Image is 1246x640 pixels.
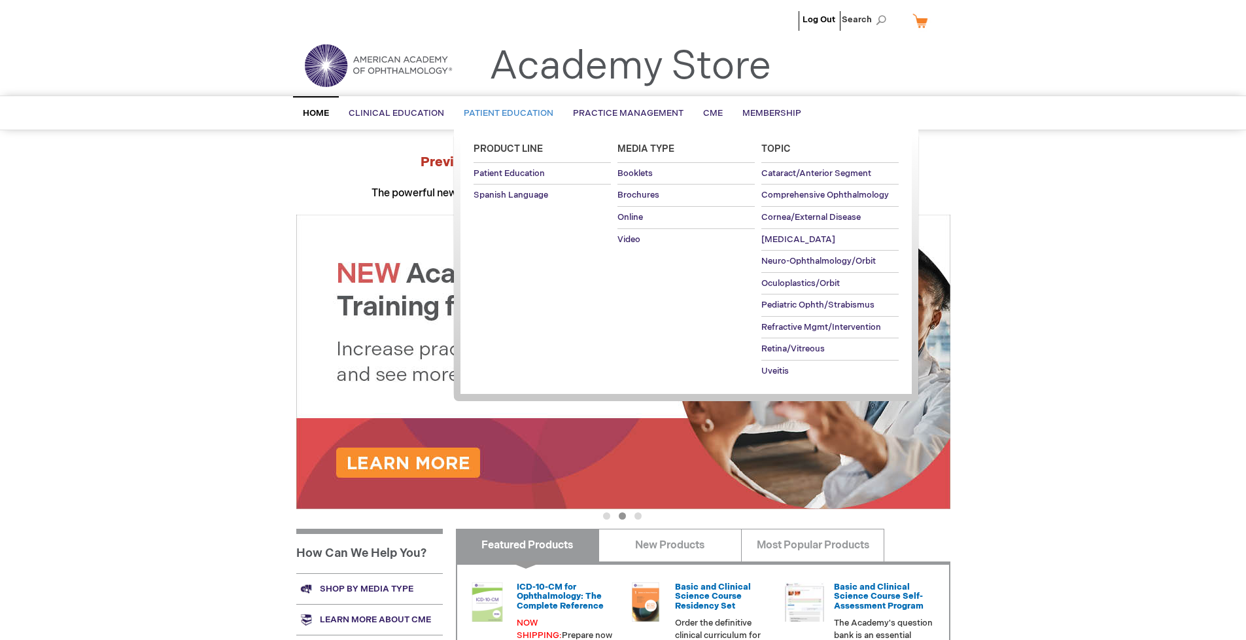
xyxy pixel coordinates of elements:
span: Pediatric Ophth/Strabismus [761,300,874,310]
a: ICD-10-CM for Ophthalmology: The Complete Reference [517,582,604,611]
a: Most Popular Products [741,529,884,561]
span: Cataract/Anterior Segment [761,168,871,179]
a: Academy Store [489,43,771,90]
a: Featured Products [456,529,599,561]
span: Booklets [617,168,653,179]
button: 3 of 3 [634,512,642,520]
a: Learn more about CME [296,604,443,635]
span: Retina/Vitreous [761,344,825,354]
span: CME [703,108,723,118]
span: Brochures [617,190,659,200]
span: Neuro-Ophthalmology/Orbit [761,256,876,266]
img: 02850963u_47.png [626,582,665,622]
img: 0120008u_42.png [468,582,507,622]
span: Media Type [617,143,674,154]
span: Online [617,212,643,222]
span: Practice Management [573,108,684,118]
a: New Products [598,529,742,561]
a: Basic and Clinical Science Course Residency Set [675,582,751,611]
a: Log Out [803,14,835,25]
span: Patient Education [474,168,545,179]
span: Clinical Education [349,108,444,118]
span: Video [617,234,640,245]
a: Basic and Clinical Science Course Self-Assessment Program [834,582,924,611]
span: Comprehensive Ophthalmology [761,190,889,200]
span: Topic [761,143,791,154]
span: Patient Education [464,108,553,118]
span: Oculoplastics/Orbit [761,278,840,289]
span: Home [303,108,329,118]
span: Membership [742,108,801,118]
span: Cornea/External Disease [761,212,861,222]
span: Refractive Mgmt/Intervention [761,322,881,332]
strong: Preview the at AAO 2025 [421,154,825,170]
span: [MEDICAL_DATA] [761,234,835,245]
img: bcscself_20.jpg [785,582,824,622]
span: Product Line [474,143,543,154]
span: Spanish Language [474,190,548,200]
a: Shop by media type [296,573,443,604]
button: 2 of 3 [619,512,626,520]
span: Uveitis [761,366,789,376]
button: 1 of 3 [603,512,610,520]
span: Search [842,7,891,33]
h1: How Can We Help You? [296,529,443,573]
